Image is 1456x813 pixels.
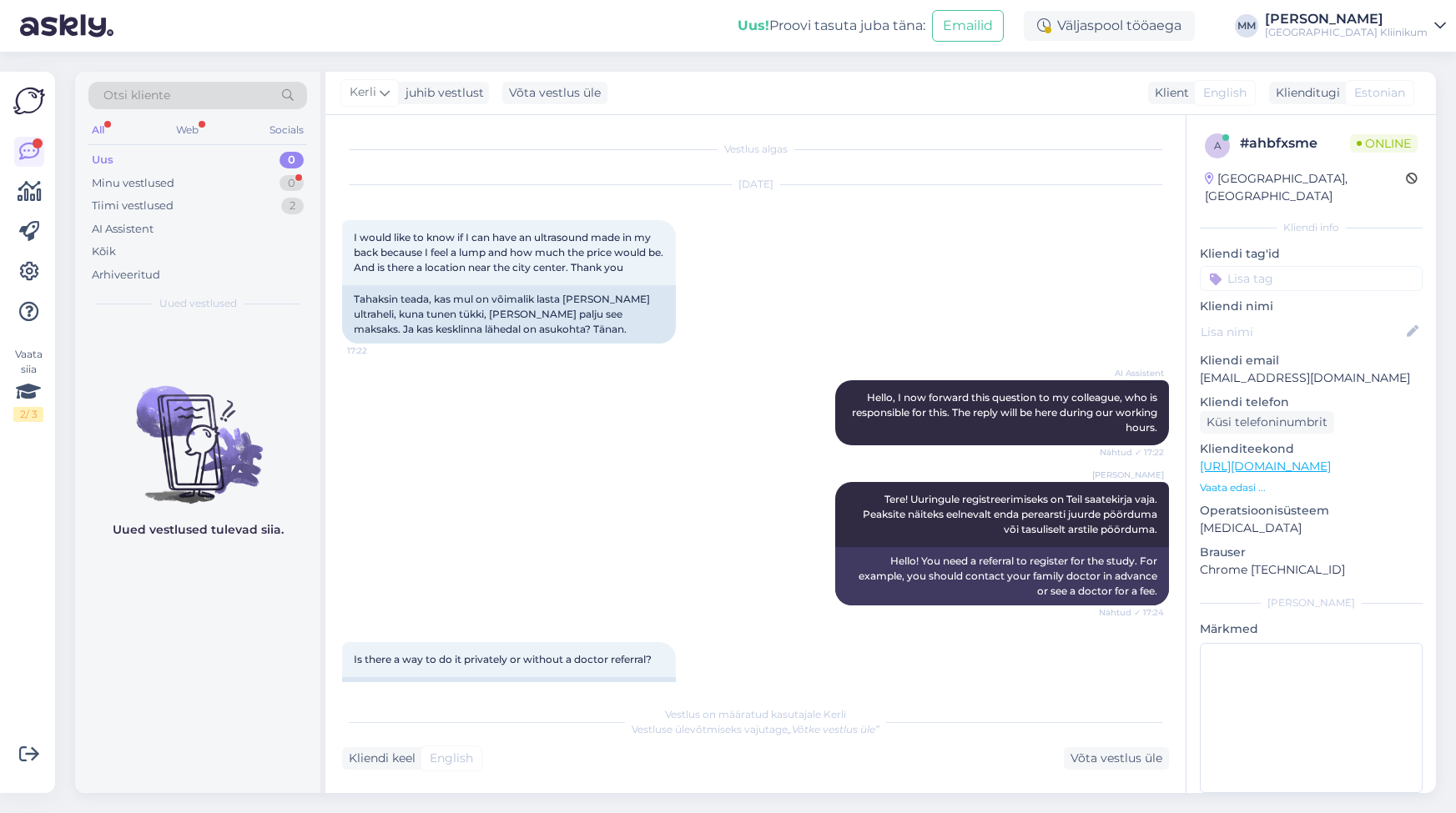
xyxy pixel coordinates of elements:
div: Tiimi vestlused [92,198,174,214]
span: AI Assistent [1101,367,1164,379]
span: Vestluse ülevõtmiseks vajutage [632,723,879,735]
span: Online [1350,134,1418,153]
span: Otsi kliente [103,87,170,104]
img: No chats [75,356,320,506]
span: Kerli [350,83,376,102]
div: Klienditugi [1269,84,1340,102]
p: Brauser [1200,544,1423,561]
div: Uus [92,152,113,168]
p: Märkmed [1200,620,1423,638]
div: 2 / 3 [13,407,43,422]
span: Tere! Uuringule registreerimiseks on Teil saatekirja vaja. Peaksite näiteks eelnevalt enda perear... [863,493,1160,535]
i: „Võtke vestlus üle” [788,723,879,735]
a: [URL][DOMAIN_NAME] [1200,459,1331,474]
div: juhib vestlust [399,84,484,102]
div: All [88,119,108,141]
div: 0 [280,152,304,168]
p: [EMAIL_ADDRESS][DOMAIN_NAME] [1200,369,1423,387]
div: Klient [1148,84,1189,102]
div: Võta vestlus üle [502,82,607,104]
div: [GEOGRAPHIC_DATA] Kliinikum [1265,26,1428,39]
span: Estonian [1354,84,1405,102]
div: Arhiveeritud [92,267,160,284]
span: Vestlus on määratud kasutajale Kerli [665,708,846,720]
span: 17:22 [347,344,410,357]
p: Kliendi nimi [1200,298,1423,315]
p: Kliendi email [1200,352,1423,369]
div: Minu vestlused [92,175,174,192]
span: [PERSON_NAME] [1092,469,1164,481]
div: [PERSON_NAME] [1265,13,1428,26]
p: Chrome [TECHNICAL_ID] [1200,561,1423,579]
p: [MEDICAL_DATA] [1200,519,1423,537]
div: Kas on võimalik [PERSON_NAME] eraviisiliselt või [PERSON_NAME] arsti saatekirjata? [342,677,676,720]
div: Kliendi keel [342,750,416,767]
div: 0 [280,175,304,192]
input: Lisa nimi [1201,323,1403,341]
p: Operatsioonisüsteem [1200,502,1423,519]
div: # ahbfxsme [1240,133,1350,153]
span: English [1203,84,1247,102]
div: [PERSON_NAME] [1200,595,1423,610]
div: Tahaksin teada, kas mul on võimalik lasta [PERSON_NAME] ultraheli, kuna tunen tükki, [PERSON_NAME... [342,285,676,344]
img: Askly Logo [13,85,45,117]
div: Küsi telefoninumbrit [1200,411,1334,434]
span: Nähtud ✓ 17:22 [1100,446,1164,459]
div: [GEOGRAPHIC_DATA], [GEOGRAPHIC_DATA] [1205,170,1406,205]
p: Vaata edasi ... [1200,480,1423,495]
div: MM [1235,14,1258,38]
b: Uus! [738,18,769,33]
span: Nähtud ✓ 17:24 [1099,606,1164,619]
div: Väljaspool tööaega [1024,11,1195,41]
span: English [430,750,473,767]
div: AI Assistent [92,221,154,238]
div: 2 [281,198,304,214]
p: Kliendi tag'id [1200,245,1423,263]
div: Hello! You need a referral to register for the study. For example, you should contact your family... [835,547,1169,605]
input: Lisa tag [1200,266,1423,291]
p: Uued vestlused tulevad siia. [113,521,284,539]
div: Vaata siia [13,347,43,422]
div: Socials [266,119,307,141]
span: I would like to know if I can have an ultrasound made in my back because I feel a lump and how mu... [354,231,666,274]
span: a [1214,139,1222,152]
span: Is there a way to do it privately or without a doctor referral? [354,653,652,665]
div: Vestlus algas [342,142,1169,157]
p: Kliendi telefon [1200,394,1423,411]
div: [DATE] [342,177,1169,192]
div: Võta vestlus üle [1064,747,1169,770]
button: Emailid [932,10,1004,42]
span: Hello, I now forward this question to my colleague, who is responsible for this. The reply will b... [852,391,1160,434]
div: Kliendi info [1200,220,1423,235]
a: [PERSON_NAME][GEOGRAPHIC_DATA] Kliinikum [1265,13,1446,39]
div: Proovi tasuta juba täna: [738,16,925,36]
p: Klienditeekond [1200,440,1423,458]
span: Uued vestlused [159,296,237,311]
div: Kõik [92,243,116,260]
div: Web [173,119,202,141]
